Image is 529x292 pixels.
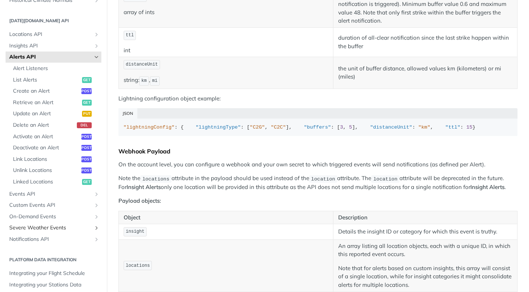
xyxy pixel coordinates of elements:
h2: [DATE][DOMAIN_NAME] API [6,17,101,24]
strong: Insight Alerts [470,183,504,190]
span: locations [142,176,169,182]
a: Activate an Alertpost [9,131,101,142]
span: ttl [126,33,134,38]
p: Lightning configuration object example: [118,94,517,103]
span: insight [126,229,144,234]
button: Show subpages for On-Demand Events [94,214,99,220]
p: array of ints [124,8,328,17]
a: Insights APIShow subpages for Insights API [6,40,101,52]
a: Unlink Locationspost [9,165,101,176]
span: post [81,167,92,173]
span: post [81,134,92,140]
span: km [141,78,147,83]
span: Update an Alert [13,110,80,117]
a: Delete an Alertdel [9,120,101,131]
span: "distanceUnit" [370,125,412,130]
button: Show subpages for Locations API [94,31,99,37]
p: Note that for alerts based on custom insights, this array will consist of a single location, whil... [338,264,512,289]
button: Show subpages for Severe Weather Events [94,225,99,231]
span: Events API [9,190,92,198]
span: "C2C" [271,125,286,130]
a: Locations APIShow subpages for Locations API [6,29,101,40]
button: Show subpages for Events API [94,191,99,197]
span: Retrieve an Alert [13,99,80,106]
span: Linked Locations [13,178,80,186]
span: Custom Events API [9,202,92,209]
span: Create an Alert [13,87,79,95]
span: "buffers" [304,125,331,130]
p: string: , [124,76,328,86]
span: 5 [349,125,352,130]
span: Locations API [9,31,92,38]
p: Object [124,213,328,222]
span: Alert Listeners [13,65,99,72]
a: Create an Alertpost [9,86,101,97]
span: Activate an Alert [13,133,79,140]
p: int [124,46,328,55]
span: 3 [340,125,343,130]
span: del [77,122,92,128]
div: : { : [ , ], : [ , ], : , : } [124,124,513,131]
a: Alert Listeners [9,63,101,74]
span: Notifications API [9,236,92,243]
span: 15 [466,125,472,130]
span: location [311,176,335,182]
a: Integrating your Stations Data [6,279,101,291]
p: An array listing all location objects, each with a unique ID, in which this reported event occurs. [338,242,512,259]
a: Severe Weather EventsShow subpages for Severe Weather Events [6,222,101,233]
span: put [82,111,92,117]
button: Show subpages for Custom Events API [94,202,99,208]
a: Update an Alertput [9,108,101,119]
a: Notifications APIShow subpages for Notifications API [6,234,101,245]
p: Description [338,213,512,222]
span: location [373,176,398,182]
a: Link Locationspost [9,154,101,165]
span: get [82,77,92,83]
span: On-Demand Events [9,213,92,220]
p: the unit of buffer distance, allowed values km (kilometers) or mi (miles) [338,64,512,81]
span: Integrating your Stations Data [9,281,99,289]
span: "lightningType" [196,125,241,130]
a: Custom Events APIShow subpages for Custom Events API [6,200,101,211]
span: Link Locations [13,156,79,163]
span: mi [152,78,157,83]
p: duration of all-clear notification since the last strike happen within the buffer [338,34,512,50]
span: post [81,156,92,162]
span: "ttl" [445,125,461,130]
span: "lightningConfig" [124,125,175,130]
strong: Insight Alerts [127,183,161,190]
span: List Alerts [13,76,80,84]
span: "km" [418,125,430,130]
span: get [82,100,92,106]
p: Details the insight ID or category for which this event is truthy. [338,228,512,236]
span: Severe Weather Events [9,224,92,232]
a: Alerts APIHide subpages for Alerts API [6,52,101,63]
span: Insights API [9,42,92,50]
span: post [81,145,92,151]
div: Webhook Payload [118,147,517,155]
span: Deactivate an Alert [13,144,79,152]
a: Events APIShow subpages for Events API [6,189,101,200]
span: locations [126,263,150,268]
span: distanceUnit [126,62,158,67]
a: Linked Locationsget [9,176,101,188]
a: On-Demand EventsShow subpages for On-Demand Events [6,211,101,222]
span: Unlink Locations [13,167,79,174]
button: Hide subpages for Alerts API [94,54,99,60]
a: Deactivate an Alertpost [9,142,101,153]
a: Retrieve an Alertget [9,97,101,108]
span: "C2G" [250,125,265,130]
button: Show subpages for Notifications API [94,236,99,242]
button: Show subpages for Insights API [94,43,99,49]
strong: Payload objects: [118,197,161,204]
span: get [82,179,92,185]
h2: Platform DATA integration [6,256,101,263]
a: Integrating your Flight Schedule [6,268,101,279]
p: Note the attribute in the payload should be used instead of the attribute. The attribute will be ... [118,174,517,191]
span: Alerts API [9,53,92,61]
span: post [81,88,92,94]
span: Integrating your Flight Schedule [9,270,99,277]
a: List Alertsget [9,74,101,86]
p: On the account level, you can configure a webhook and your own secret to which triggered events w... [118,160,517,169]
span: Delete an Alert [13,122,75,129]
